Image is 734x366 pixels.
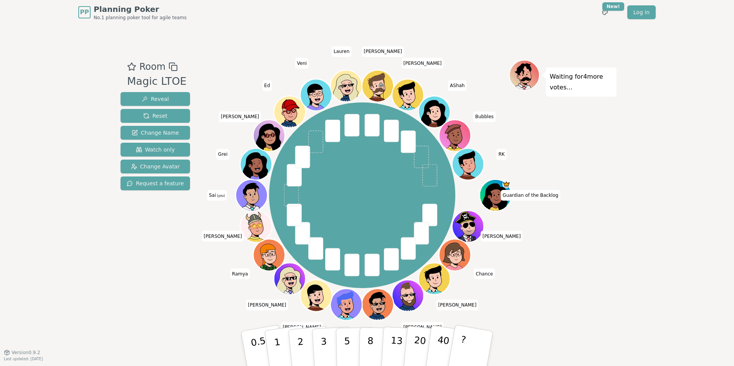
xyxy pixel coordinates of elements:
span: Click to change your name [362,46,404,57]
span: Click to change your name [230,269,250,279]
button: Request a feature [121,176,190,190]
span: Planning Poker [94,4,187,15]
span: Click to change your name [474,269,495,279]
span: Change Avatar [131,163,180,170]
span: Click to change your name [219,111,261,122]
button: Reveal [121,92,190,106]
span: Click to change your name [448,80,466,91]
span: Version 0.9.2 [12,350,40,356]
span: Watch only [136,146,175,153]
button: Click to change your avatar [237,180,267,210]
span: No.1 planning poker tool for agile teams [94,15,187,21]
span: Click to change your name [436,300,478,310]
button: New! [598,5,612,19]
span: Request a feature [127,180,184,187]
span: Click to change your name [496,149,506,160]
span: Click to change your name [262,80,272,91]
span: PP [80,8,89,17]
button: Watch only [121,143,190,157]
a: Log in [627,5,656,19]
span: Click to change your name [481,231,523,242]
a: PPPlanning PokerNo.1 planning poker tool for agile teams [78,4,187,21]
span: Guardian of the Backlog is the host [503,180,511,188]
span: Change Name [132,129,179,137]
div: New! [602,2,624,11]
span: Click to change your name [295,58,309,69]
span: Reset [143,112,167,120]
button: Version0.9.2 [4,350,40,356]
span: Room [139,60,165,74]
p: Waiting for 4 more votes... [550,71,613,93]
div: Magic LTOE [127,74,187,89]
span: Click to change your name [281,322,323,333]
span: Click to change your name [246,300,288,310]
span: Click to change your name [207,190,227,201]
span: Click to change your name [402,58,444,69]
span: Click to change your name [216,149,230,160]
span: Click to change your name [473,111,496,122]
button: Reset [121,109,190,123]
span: Reveal [142,95,169,103]
span: Click to change your name [202,231,244,242]
span: Click to change your name [501,190,560,201]
button: Add as favourite [127,60,136,74]
span: Click to change your name [402,322,444,333]
button: Change Avatar [121,160,190,173]
span: Click to change your name [332,46,351,57]
span: (you) [216,194,225,198]
span: Last updated: [DATE] [4,357,43,361]
button: Change Name [121,126,190,140]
